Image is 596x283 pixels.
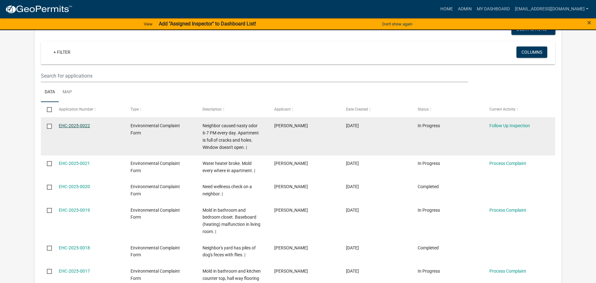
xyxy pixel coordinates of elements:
span: In Progress [418,208,440,213]
a: Admin [455,3,474,15]
span: Yen Dang [274,269,308,274]
span: Yen Dang [274,184,308,189]
span: Environmental Complaint Form [131,208,180,220]
button: Columns [516,46,547,58]
span: Environmental Complaint Form [131,245,180,258]
datatable-header-cell: Application Number [53,102,125,117]
datatable-header-cell: Applicant [268,102,340,117]
a: EHC-2025-0017 [59,269,90,274]
a: EHC-2025-0018 [59,245,90,250]
span: Yen Dang [274,161,308,166]
datatable-header-cell: Status [412,102,483,117]
a: EHC-2025-0019 [59,208,90,213]
span: Environmental Complaint Form [131,184,180,196]
a: Process Complaint [489,269,526,274]
button: Don't show again [380,19,415,29]
a: Map [59,82,76,102]
a: [EMAIL_ADDRESS][DOMAIN_NAME] [512,3,591,15]
span: Water heater broke. Mold every where in apartment. | [203,161,255,173]
a: + Filter [48,46,75,58]
span: In Progress [418,161,440,166]
span: Environmental Complaint Form [131,161,180,173]
span: Environmental Complaint Form [131,269,180,281]
span: Mold in bathroom and bedroom closet. Baseboard (heating) malfunction in living room. | [203,208,260,234]
span: Yen Dang [274,123,308,128]
datatable-header-cell: Type [125,102,196,117]
span: Neighbor caused nasty odor 6-7 PM every day. Apartment is full of cracks and holes. Window doesn'... [203,123,259,150]
span: 08/11/2025 [346,269,359,274]
datatable-header-cell: Current Activity [483,102,555,117]
span: Yen Dang [274,245,308,250]
span: Neighbor's yard has piles of dog's feces with flies. | [203,245,256,258]
a: View [141,19,155,29]
span: 08/12/2025 [346,161,359,166]
span: Date Created [346,107,368,112]
span: Status [418,107,429,112]
a: Home [438,3,455,15]
a: EHC-2025-0021 [59,161,90,166]
span: 08/13/2025 [346,123,359,128]
a: My Dashboard [474,3,512,15]
span: 08/12/2025 [346,208,359,213]
span: In Progress [418,269,440,274]
strong: Add "Assigned Inspector" to Dashboard List! [159,21,256,27]
span: Yen Dang [274,208,308,213]
span: Need wellness check on a neighbor. | [203,184,252,196]
a: Process Complaint [489,161,526,166]
span: Applicant [274,107,291,112]
button: Close [587,19,591,26]
datatable-header-cell: Date Created [340,102,412,117]
span: Application Number [59,107,93,112]
span: Environmental Complaint Form [131,123,180,135]
input: Search for applications [41,69,468,82]
datatable-header-cell: Select [41,102,53,117]
a: Process Complaint [489,208,526,213]
span: Completed [418,245,439,250]
a: Follow Up Inspection [489,123,530,128]
a: Data [41,82,59,102]
span: 08/12/2025 [346,184,359,189]
span: Completed [418,184,439,189]
span: 08/12/2025 [346,245,359,250]
span: Current Activity [489,107,515,112]
span: Type [131,107,139,112]
span: × [587,18,591,27]
a: EHC-2025-0022 [59,123,90,128]
a: EHC-2025-0020 [59,184,90,189]
datatable-header-cell: Description [196,102,268,117]
span: Description [203,107,222,112]
span: In Progress [418,123,440,128]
